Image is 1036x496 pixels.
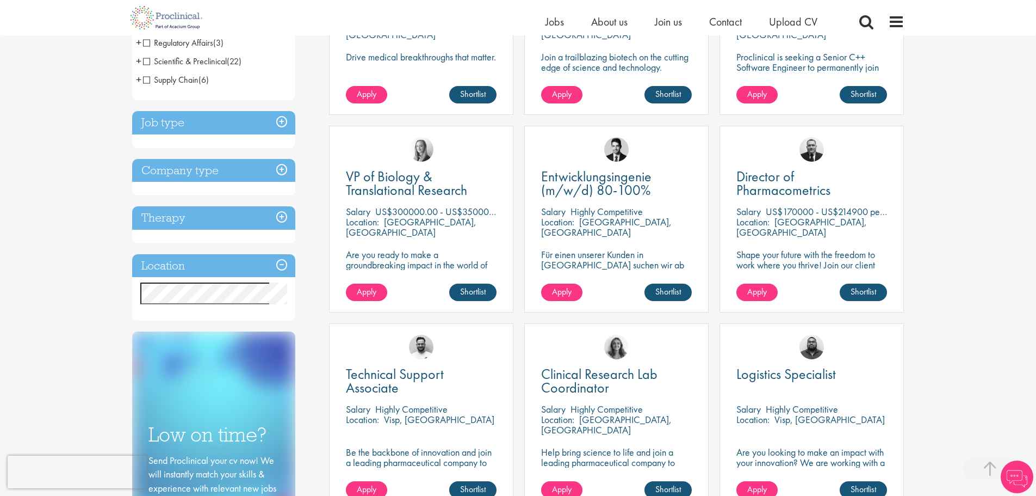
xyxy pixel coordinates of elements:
[541,216,672,238] p: [GEOGRAPHIC_DATA], [GEOGRAPHIC_DATA]
[736,86,778,103] a: Apply
[375,403,448,415] p: Highly Competitive
[541,205,566,218] span: Salary
[840,86,887,103] a: Shortlist
[644,86,692,103] a: Shortlist
[541,249,692,301] p: Für einen unserer Kunden in [GEOGRAPHIC_DATA] suchen wir ab sofort einen Entwicklungsingenieur Ku...
[736,170,887,197] a: Director of Pharmacometrics
[346,167,467,199] span: VP of Biology & Translational Research
[541,365,657,397] span: Clinical Research Lab Coordinator
[736,368,887,381] a: Logistics Specialist
[346,205,370,218] span: Salary
[644,284,692,301] a: Shortlist
[736,284,778,301] a: Apply
[357,286,376,297] span: Apply
[604,335,629,359] img: Jackie Cerchio
[1001,461,1033,493] img: Chatbot
[552,286,572,297] span: Apply
[346,413,379,426] span: Location:
[357,88,376,100] span: Apply
[132,254,295,278] h3: Location
[148,424,279,445] h3: Low on time?
[409,137,433,162] img: Sofia Amark
[541,167,652,199] span: Entwicklungsingenie (m/w/d) 80-100%
[591,15,628,29] a: About us
[766,403,838,415] p: Highly Competitive
[346,170,497,197] a: VP of Biology & Translational Research
[346,284,387,301] a: Apply
[449,86,497,103] a: Shortlist
[346,216,476,238] p: [GEOGRAPHIC_DATA], [GEOGRAPHIC_DATA]
[346,403,370,415] span: Salary
[736,365,836,383] span: Logistics Specialist
[747,286,767,297] span: Apply
[570,403,643,415] p: Highly Competitive
[736,249,887,291] p: Shape your future with the freedom to work where you thrive! Join our client with this Director p...
[736,216,770,228] span: Location:
[143,37,224,48] span: Regulatory Affairs
[132,111,295,134] h3: Job type
[747,88,767,100] span: Apply
[346,368,497,395] a: Technical Support Associate
[736,52,887,93] p: Proclinical is seeking a Senior C++ Software Engineer to permanently join their dynamic team in [...
[198,74,209,85] span: (6)
[604,137,629,162] img: Thomas Wenig
[136,34,141,51] span: +
[143,56,241,67] span: Scientific & Preclinical
[541,403,566,415] span: Salary
[840,284,887,301] a: Shortlist
[136,71,141,88] span: +
[541,284,582,301] a: Apply
[375,205,549,218] p: US$300000.00 - US$350000.00 per annum
[8,456,147,488] iframe: reCAPTCHA
[766,205,909,218] p: US$170000 - US$214900 per annum
[736,216,867,238] p: [GEOGRAPHIC_DATA], [GEOGRAPHIC_DATA]
[769,15,817,29] a: Upload CV
[552,88,572,100] span: Apply
[143,74,209,85] span: Supply Chain
[346,86,387,103] a: Apply
[541,413,574,426] span: Location:
[541,52,692,72] p: Join a trailblazing biotech on the cutting edge of science and technology.
[346,365,444,397] span: Technical Support Associate
[132,159,295,182] h3: Company type
[346,52,497,62] p: Drive medical breakthroughs that matter.
[384,413,494,426] p: Visp, [GEOGRAPHIC_DATA]
[736,413,770,426] span: Location:
[227,56,241,67] span: (22)
[545,15,564,29] a: Jobs
[570,205,643,218] p: Highly Competitive
[136,53,141,69] span: +
[346,249,497,301] p: Are you ready to make a groundbreaking impact in the world of biotechnology? Join a growing compa...
[132,206,295,230] h3: Therapy
[143,37,213,48] span: Regulatory Affairs
[541,170,692,197] a: Entwicklungsingenie (m/w/d) 80-100%
[357,483,376,495] span: Apply
[709,15,742,29] a: Contact
[774,413,885,426] p: Visp, [GEOGRAPHIC_DATA]
[736,205,761,218] span: Salary
[655,15,682,29] a: Join us
[799,137,824,162] img: Jakub Hanas
[409,335,433,359] img: Emile De Beer
[799,335,824,359] img: Ashley Bennett
[552,483,572,495] span: Apply
[346,216,379,228] span: Location:
[541,413,672,436] p: [GEOGRAPHIC_DATA], [GEOGRAPHIC_DATA]
[736,167,830,199] span: Director of Pharmacometrics
[213,37,224,48] span: (3)
[541,86,582,103] a: Apply
[449,284,497,301] a: Shortlist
